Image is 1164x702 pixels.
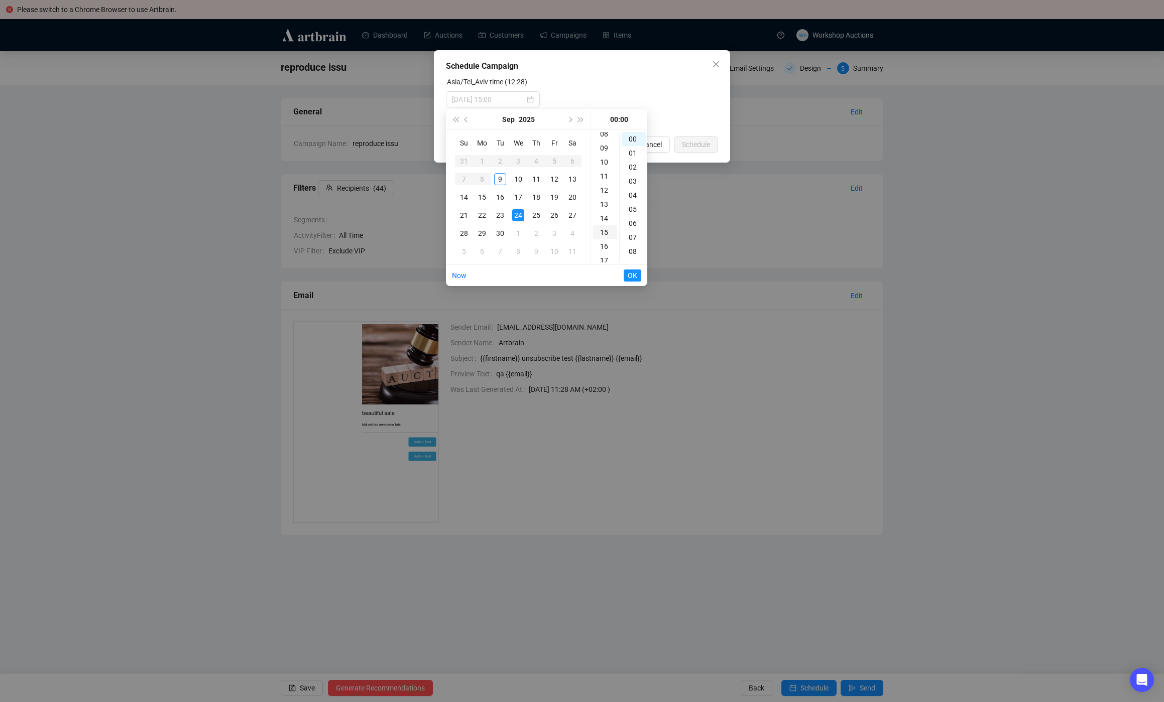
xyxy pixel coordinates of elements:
td: 2025-09-07 [455,170,473,188]
td: 2025-09-02 [491,152,509,170]
div: 1 [476,155,488,167]
div: 10 [593,155,617,169]
td: 2025-09-12 [545,170,563,188]
div: 7 [494,245,506,257]
div: 2 [494,155,506,167]
div: 7 [458,173,470,185]
div: 29 [476,227,488,239]
td: 2025-10-11 [563,242,581,260]
div: 30 [494,227,506,239]
span: close [712,60,720,68]
td: 2025-10-08 [509,242,527,260]
td: 2025-09-13 [563,170,581,188]
span: OK [628,266,637,285]
button: Next year (Control + right) [575,109,587,129]
div: 10 [512,173,524,185]
td: 2025-09-24 [509,206,527,224]
button: Previous month (PageUp) [461,109,472,129]
div: 22 [476,209,488,221]
td: 2025-09-09 [491,170,509,188]
div: 00 [622,132,646,146]
td: 2025-09-15 [473,188,491,206]
div: 26 [548,209,560,221]
div: 15 [593,225,617,239]
td: 2025-09-17 [509,188,527,206]
label: Asia/Tel_Aviv time (12:28) [447,78,527,86]
span: Cancel [641,139,662,150]
td: 2025-10-10 [545,242,563,260]
td: 2025-09-21 [455,206,473,224]
td: 2025-10-03 [545,224,563,242]
div: 13 [566,173,578,185]
input: Select date [452,94,525,105]
td: 2025-09-29 [473,224,491,242]
div: 24 [512,209,524,221]
div: 4 [566,227,578,239]
div: 6 [476,245,488,257]
td: 2025-09-06 [563,152,581,170]
td: 2025-09-28 [455,224,473,242]
td: 2025-09-22 [473,206,491,224]
div: 06 [622,216,646,230]
div: 08 [622,244,646,258]
td: 2025-10-01 [509,224,527,242]
div: 5 [548,155,560,167]
td: 2025-09-14 [455,188,473,206]
div: 28 [458,227,470,239]
td: 2025-09-19 [545,188,563,206]
button: Choose a year [519,109,535,129]
div: 08 [593,127,617,141]
div: 4 [530,155,542,167]
td: 2025-09-23 [491,206,509,224]
th: Th [527,134,545,152]
td: 2025-09-04 [527,152,545,170]
td: 2025-09-11 [527,170,545,188]
div: 19 [548,191,560,203]
div: 15 [476,191,488,203]
div: 2 [530,227,542,239]
div: 31 [458,155,470,167]
td: 2025-10-04 [563,224,581,242]
div: 12 [548,173,560,185]
td: 2025-09-30 [491,224,509,242]
div: 23 [494,209,506,221]
td: 2025-09-03 [509,152,527,170]
td: 2025-08-31 [455,152,473,170]
div: 9 [530,245,542,257]
div: 07 [622,230,646,244]
div: 8 [476,173,488,185]
th: Mo [473,134,491,152]
th: Sa [563,134,581,152]
td: 2025-09-20 [563,188,581,206]
div: 05 [622,202,646,216]
td: 2025-09-25 [527,206,545,224]
div: 02 [622,160,646,174]
div: 03 [622,174,646,188]
button: Choose a month [502,109,515,129]
th: Fr [545,134,563,152]
div: 3 [548,227,560,239]
td: 2025-10-02 [527,224,545,242]
div: 12 [593,183,617,197]
div: Open Intercom Messenger [1130,668,1154,692]
div: 17 [593,253,617,267]
td: 2025-10-06 [473,242,491,260]
button: Next month (PageDown) [564,109,575,129]
div: 00:00 [595,109,643,129]
div: 13 [593,197,617,211]
td: 2025-09-05 [545,152,563,170]
div: 09 [622,258,646,272]
div: Schedule Campaign [446,60,718,72]
button: Cancel [633,136,670,153]
div: 16 [593,239,617,253]
div: 11 [566,245,578,257]
div: 8 [512,245,524,257]
button: Schedule [674,136,718,153]
div: 04 [622,188,646,202]
button: Last year (Control + left) [450,109,461,129]
div: 21 [458,209,470,221]
div: 16 [494,191,506,203]
td: 2025-09-08 [473,170,491,188]
div: 11 [530,173,542,185]
td: 2025-10-05 [455,242,473,260]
